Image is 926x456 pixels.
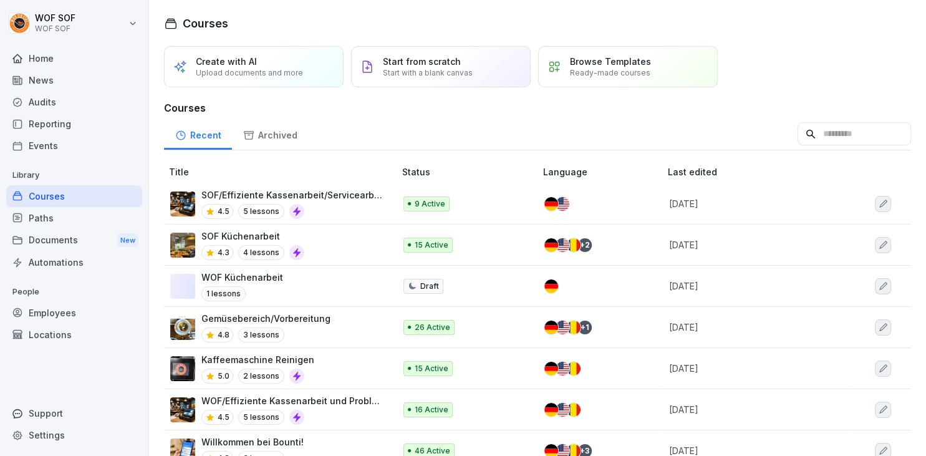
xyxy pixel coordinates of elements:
a: DocumentsNew [6,229,142,252]
p: WOF Küchenarbeit [201,271,283,284]
p: 5.0 [218,371,229,382]
p: WOF/Effiziente Kassenarbeit und Problemlösungen [201,394,382,407]
a: News [6,69,142,91]
div: + 2 [578,238,592,252]
p: 16 Active [415,404,448,415]
a: Reporting [6,113,142,135]
a: Employees [6,302,142,324]
a: Settings [6,424,142,446]
p: 15 Active [415,363,448,374]
img: ro.svg [567,238,581,252]
img: de.svg [544,197,558,211]
p: 4.5 [218,412,229,423]
p: Upload documents and more [196,68,303,77]
p: Ready-made courses [570,68,650,77]
p: 9 Active [415,198,445,210]
h3: Courses [164,100,911,115]
div: Support [6,402,142,424]
p: 26 Active [415,322,450,333]
p: WOF SOF [35,24,75,33]
p: 3 lessons [238,327,284,342]
p: [DATE] [669,362,834,375]
p: Language [543,165,663,178]
p: [DATE] [669,279,834,293]
p: 15 Active [415,240,448,251]
p: Willkommen bei Bounti! [201,435,304,449]
p: Status [402,165,538,178]
a: Audits [6,91,142,113]
p: Start with a blank canvas [383,68,473,77]
a: Automations [6,251,142,273]
h1: Courses [183,15,228,32]
a: Archived [232,118,308,150]
div: New [117,233,138,248]
a: Home [6,47,142,69]
p: [DATE] [669,403,834,416]
p: Library [6,165,142,185]
a: Recent [164,118,232,150]
img: tqwtw9r94l6pcd0yz7rr6nlj.png [170,233,195,258]
p: WOF SOF [35,13,75,24]
p: 1 lessons [201,286,246,301]
img: de.svg [544,279,558,293]
img: de.svg [544,403,558,417]
img: ro.svg [567,362,581,376]
p: SOF/Effiziente Kassenarbeit/Servicearbeit und Problemlösungen [201,188,382,201]
img: de.svg [544,362,558,376]
p: Browse Templates [570,56,651,67]
p: SOF Küchenarbeit [201,230,304,243]
div: Documents [6,229,142,252]
img: us.svg [556,197,569,211]
p: [DATE] [669,238,834,251]
p: 2 lessons [238,369,284,384]
img: t9bprv5h1a314rxrkj0f2e0c.png [170,315,195,340]
p: 4.3 [218,247,229,258]
img: ro.svg [567,321,581,334]
img: hylcge7l2zcqk2935eqvc2vv.png [170,192,195,216]
img: hylcge7l2zcqk2935eqvc2vv.png [170,397,195,422]
p: Gemüsebereich/Vorbereitung [201,312,330,325]
img: t1sr1n5hoioeeo4igem1edyi.png [170,356,195,381]
p: 4 lessons [238,245,284,260]
p: 4.5 [218,206,229,217]
img: de.svg [544,238,558,252]
p: [DATE] [669,321,834,334]
p: 5 lessons [238,410,284,425]
img: us.svg [556,321,569,334]
p: [DATE] [669,197,834,210]
img: ro.svg [567,403,581,417]
p: Start from scratch [383,56,461,67]
p: Last edited [668,165,849,178]
p: 4.8 [218,329,229,341]
img: de.svg [544,321,558,334]
img: us.svg [556,403,569,417]
p: Create with AI [196,56,257,67]
a: Courses [6,185,142,207]
img: us.svg [556,362,569,376]
a: Events [6,135,142,157]
p: Draft [420,281,439,292]
p: Title [169,165,397,178]
a: Paths [6,207,142,229]
p: People [6,282,142,302]
a: Locations [6,324,142,346]
p: 5 lessons [238,204,284,219]
div: + 1 [578,321,592,334]
img: us.svg [556,238,569,252]
p: Kaffeemaschine Reinigen [201,353,314,366]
